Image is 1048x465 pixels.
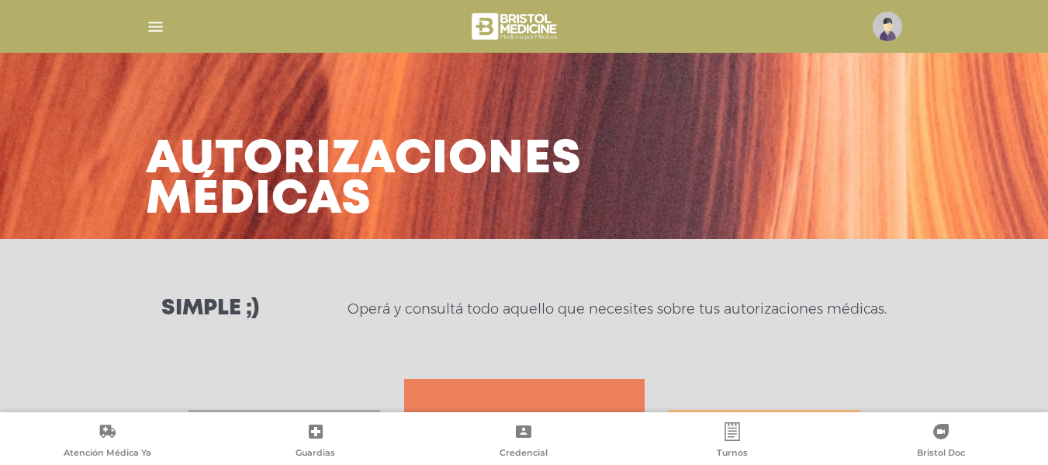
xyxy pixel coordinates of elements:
span: Turnos [717,447,748,461]
span: Credencial [500,447,548,461]
a: Credencial [420,422,628,462]
h3: Simple ;) [161,298,259,320]
img: bristol-medicine-blanco.png [469,8,562,45]
p: Operá y consultá todo aquello que necesites sobre tus autorizaciones médicas. [348,300,887,318]
a: Guardias [212,422,420,462]
span: Guardias [296,447,335,461]
a: Atención Médica Ya [3,422,212,462]
a: Bristol Doc [836,422,1045,462]
a: Turnos [628,422,837,462]
h3: Autorizaciones médicas [146,140,582,220]
img: profile-placeholder.svg [873,12,902,41]
span: Bristol Doc [917,447,965,461]
span: Atención Médica Ya [64,447,151,461]
img: Cober_menu-lines-white.svg [146,17,165,36]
